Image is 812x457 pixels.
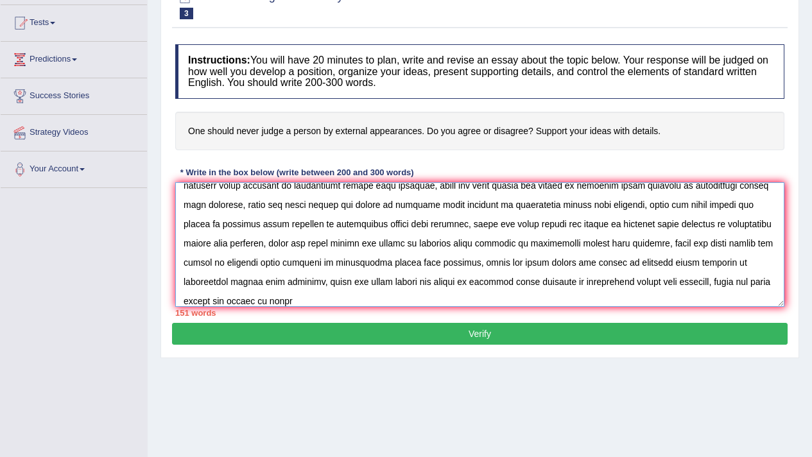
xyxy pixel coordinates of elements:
h4: You will have 20 minutes to plan, write and revise an essay about the topic below. Your response ... [175,44,784,99]
a: Tests [1,5,147,37]
a: Success Stories [1,78,147,110]
a: Predictions [1,42,147,74]
button: Verify [172,323,788,345]
b: Instructions: [188,55,250,65]
a: Your Account [1,151,147,184]
a: Strategy Videos [1,115,147,147]
h4: One should never judge a person by external appearances. Do you agree or disagree? Support your i... [175,112,784,151]
div: * Write in the box below (write between 200 and 300 words) [175,166,419,178]
span: 3 [180,8,193,19]
div: 151 words [175,307,784,319]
